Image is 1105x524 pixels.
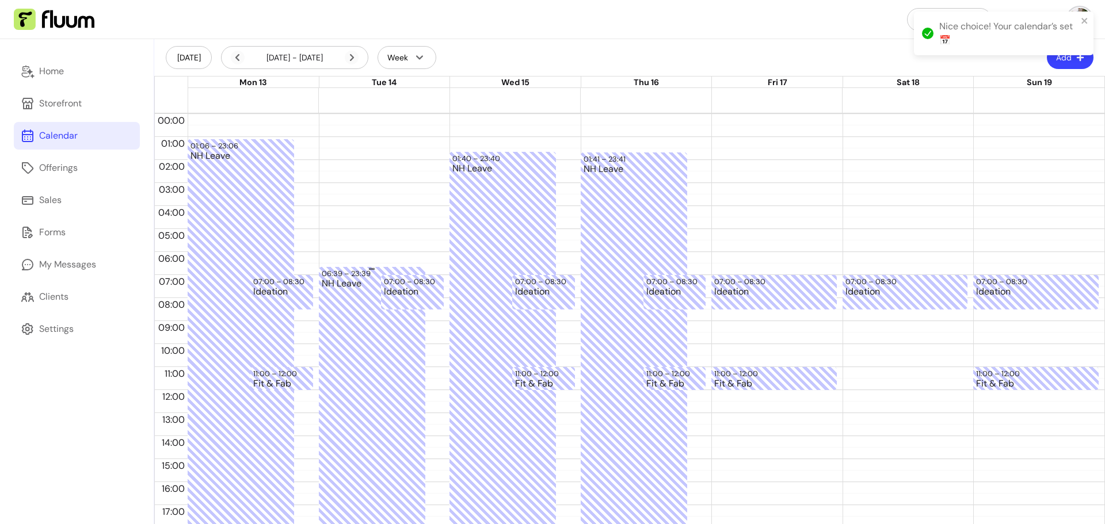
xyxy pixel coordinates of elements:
[646,379,703,389] div: Fit & Fab
[39,258,96,271] div: My Messages
[253,276,307,287] div: 07:00 – 08:30
[372,77,397,89] button: Tue 14
[897,77,920,87] span: Sat 18
[907,8,992,31] a: Refer & Earn
[190,140,291,151] div: 01:06 – 23:06
[512,275,575,309] div: 07:00 – 08:30Ideation
[14,219,140,246] a: Forms
[253,368,300,379] div: 11:00 – 12:00
[156,160,188,173] span: 02:00
[39,322,74,336] div: Settings
[897,77,920,89] button: Sat 18
[14,90,140,117] a: Storefront
[159,506,188,518] span: 17:00
[159,483,188,495] span: 16:00
[156,183,188,196] span: 03:00
[384,287,441,308] div: Ideation
[155,206,188,219] span: 04:00
[646,287,703,308] div: Ideation
[501,77,529,87] span: Wed 15
[231,51,359,64] div: [DATE] - [DATE]
[253,287,310,308] div: Ideation
[845,287,965,308] div: Ideation
[14,58,140,85] a: Home
[155,230,188,242] span: 05:00
[39,64,64,78] div: Home
[159,460,188,472] span: 15:00
[39,97,82,110] div: Storefront
[515,368,562,379] div: 11:00 – 12:00
[155,299,188,311] span: 08:00
[714,287,834,308] div: Ideation
[1027,77,1052,89] button: Sun 19
[973,367,1099,390] div: 11:00 – 12:00Fit & Fab
[14,251,140,278] a: My Messages
[634,77,659,89] button: Thu 16
[1001,8,1091,31] button: avatar[PERSON_NAME]
[973,275,1099,309] div: 07:00 – 08:30Ideation
[643,367,706,390] div: 11:00 – 12:00Fit & Fab
[584,154,684,165] div: 01:41 – 23:41
[515,379,572,389] div: Fit & Fab
[976,276,1030,287] div: 07:00 – 08:30
[14,9,94,30] img: Fluum Logo
[843,275,968,309] div: 07:00 – 08:30Ideation
[976,379,1096,389] div: Fit & Fab
[159,437,188,449] span: 14:00
[1081,16,1089,25] button: close
[845,276,900,287] div: 07:00 – 08:30
[155,253,188,265] span: 06:00
[322,268,422,279] div: 06:39 – 23:39
[158,345,188,357] span: 10:00
[646,276,700,287] div: 07:00 – 08:30
[643,275,706,309] div: 07:00 – 08:30Ideation
[14,154,140,182] a: Offerings
[714,276,768,287] div: 07:00 – 08:30
[372,77,397,87] span: Tue 14
[501,77,529,89] button: Wed 15
[1027,77,1052,87] span: Sun 19
[711,367,837,390] div: 11:00 – 12:00Fit & Fab
[714,368,761,379] div: 11:00 – 12:00
[452,153,553,164] div: 01:40 – 23:40
[714,379,834,389] div: Fit & Fab
[162,368,188,380] span: 11:00
[253,379,310,389] div: Fit & Fab
[39,193,62,207] div: Sales
[156,276,188,288] span: 07:00
[14,283,140,311] a: Clients
[515,276,569,287] div: 07:00 – 08:30
[646,368,693,379] div: 11:00 – 12:00
[39,290,68,304] div: Clients
[166,46,212,69] button: [DATE]
[158,137,188,150] span: 01:00
[159,391,188,403] span: 12:00
[768,77,787,89] button: Fri 17
[939,20,1077,47] div: Nice choice! Your calendar’s set 📅
[711,275,837,309] div: 07:00 – 08:30Ideation
[14,186,140,214] a: Sales
[976,368,1023,379] div: 11:00 – 12:00
[39,161,78,175] div: Offerings
[239,77,267,89] button: Mon 13
[634,77,659,87] span: Thu 16
[512,367,575,390] div: 11:00 – 12:00Fit & Fab
[1068,8,1091,31] img: avatar
[14,315,140,343] a: Settings
[155,322,188,334] span: 09:00
[39,225,66,239] div: Forms
[515,287,572,308] div: Ideation
[384,276,438,287] div: 07:00 – 08:30
[768,77,787,87] span: Fri 17
[239,77,267,87] span: Mon 13
[14,122,140,150] a: Calendar
[250,367,313,390] div: 11:00 – 12:00Fit & Fab
[155,114,188,127] span: 00:00
[159,414,188,426] span: 13:00
[378,46,436,69] button: Week
[976,287,1096,308] div: Ideation
[39,129,78,143] div: Calendar
[381,275,444,309] div: 07:00 – 08:30Ideation
[250,275,313,309] div: 07:00 – 08:30Ideation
